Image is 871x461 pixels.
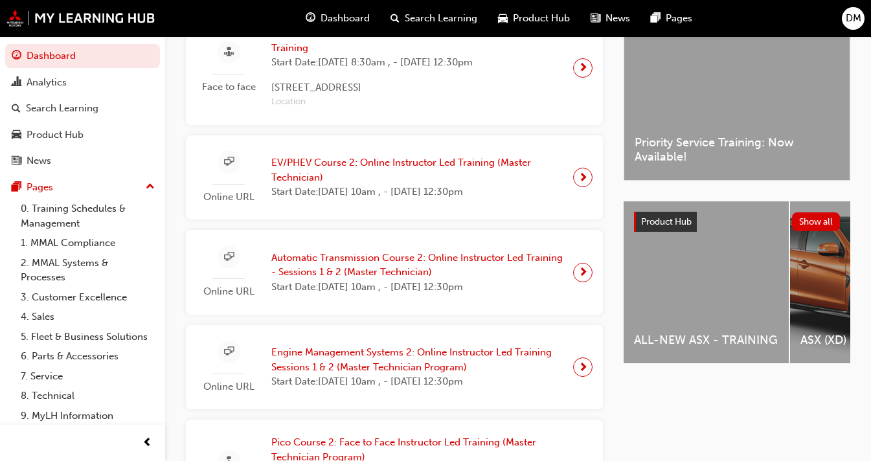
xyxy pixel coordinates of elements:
span: Product Hub [641,216,692,227]
a: 7. Service [16,366,160,387]
span: next-icon [578,358,588,376]
span: Dashboard [321,11,370,26]
span: news-icon [12,155,21,167]
span: Pages [666,11,692,26]
a: Analytics [5,71,160,95]
span: ALL-NEW ASX - TRAINING [634,333,778,348]
div: News [27,153,51,168]
span: DM [846,11,861,26]
span: pages-icon [651,10,661,27]
span: sessionType_ONLINE_URL-icon [224,154,234,170]
a: 5. Fleet & Business Solutions [16,327,160,347]
span: EV/PHEV Course 2: Online Instructor Led Training (Master Technician) [271,155,563,185]
span: pages-icon [12,182,21,194]
a: Online URLEngine Management Systems 2: Online Instructor Led Training Sessions 1 & 2 (Master Tech... [196,335,593,399]
button: Pages [5,175,160,199]
span: sessionType_FACE_TO_FACE-icon [224,45,234,61]
a: 2. MMAL Systems & Processes [16,253,160,287]
span: next-icon [578,264,588,282]
span: Face to face [196,80,261,95]
a: 8. Technical [16,386,160,406]
span: Product Hub [513,11,570,26]
span: news-icon [591,10,600,27]
a: 9. MyLH Information [16,406,160,426]
a: 3. Customer Excellence [16,287,160,308]
div: Analytics [27,75,67,90]
span: next-icon [578,168,588,186]
span: search-icon [12,103,21,115]
div: Product Hub [27,128,84,142]
a: Search Learning [5,96,160,120]
span: next-icon [578,59,588,77]
a: Product HubShow all [634,212,840,232]
a: Face to face25MY ASX New Model Introduction: Face to Face Instructor Led TrainingStart Date:[DATE... [196,21,593,115]
span: Engine Management Systems 2: Online Instructor Led Training Sessions 1 & 2 (Master Technician Pro... [271,345,563,374]
span: Start Date: [DATE] 10am , - [DATE] 12:30pm [271,280,563,295]
span: Start Date: [DATE] 10am , - [DATE] 12:30pm [271,185,563,199]
a: 0. Training Schedules & Management [16,199,160,233]
button: DashboardAnalyticsSearch LearningProduct HubNews [5,41,160,175]
a: search-iconSearch Learning [380,5,488,32]
a: Online URLAutomatic Transmission Course 2: Online Instructor Led Training - Sessions 1 & 2 (Maste... [196,240,593,304]
a: guage-iconDashboard [295,5,380,32]
span: Start Date: [DATE] 10am , - [DATE] 12:30pm [271,374,563,389]
a: pages-iconPages [640,5,703,32]
span: Online URL [196,379,261,394]
span: News [605,11,630,26]
span: Online URL [196,284,261,299]
a: ALL-NEW ASX - TRAINING [624,201,789,363]
span: prev-icon [142,435,152,451]
a: Online URLEV/PHEV Course 2: Online Instructor Led Training (Master Technician)Start Date:[DATE] 1... [196,146,593,210]
span: guage-icon [12,51,21,62]
span: car-icon [498,10,508,27]
span: chart-icon [12,77,21,89]
span: Automatic Transmission Course 2: Online Instructor Led Training - Sessions 1 & 2 (Master Technician) [271,251,563,280]
a: news-iconNews [580,5,640,32]
div: Search Learning [26,101,98,116]
span: Location [271,95,563,109]
img: mmal [6,10,155,27]
a: 4. Sales [16,307,160,327]
a: News [5,149,160,173]
span: Priority Service Training: Now Available! [635,135,839,164]
span: guage-icon [306,10,315,27]
a: Dashboard [5,44,160,68]
button: Show all [792,212,841,231]
span: sessionType_ONLINE_URL-icon [224,344,234,360]
span: sessionType_ONLINE_URL-icon [224,249,234,265]
a: Product Hub [5,123,160,147]
div: Pages [27,180,53,195]
span: search-icon [390,10,400,27]
button: DM [842,7,865,30]
span: [STREET_ADDRESS] [271,80,563,95]
a: 6. Parts & Accessories [16,346,160,366]
a: car-iconProduct Hub [488,5,580,32]
span: 25MY ASX New Model Introduction: Face to Face Instructor Led Training [271,26,563,55]
span: Start Date: [DATE] 8:30am , - [DATE] 12:30pm [271,55,563,70]
a: 1. MMAL Compliance [16,233,160,253]
span: car-icon [12,129,21,141]
span: up-icon [146,179,155,196]
span: Search Learning [405,11,477,26]
span: Online URL [196,190,261,205]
